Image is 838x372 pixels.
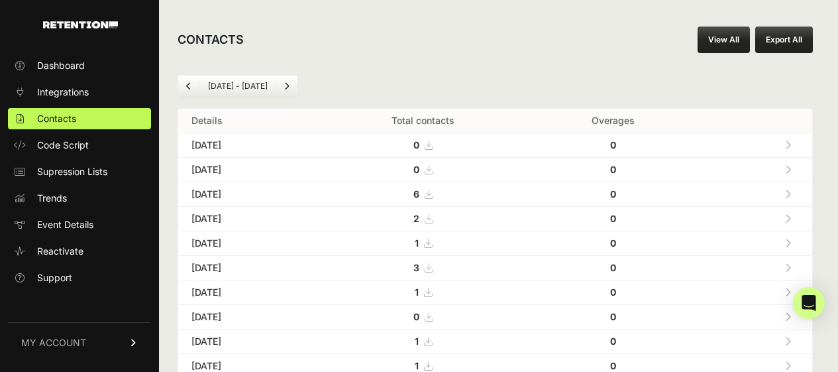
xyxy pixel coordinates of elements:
[316,109,530,133] th: Total contacts
[610,188,616,200] strong: 0
[610,360,616,371] strong: 0
[37,86,89,99] span: Integrations
[178,256,316,280] td: [DATE]
[178,133,316,158] td: [DATE]
[413,213,433,224] a: 2
[413,213,419,224] strong: 2
[37,218,93,231] span: Event Details
[178,231,316,256] td: [DATE]
[8,322,151,363] a: MY ACCOUNT
[8,55,151,76] a: Dashboard
[37,112,76,125] span: Contacts
[415,360,419,371] strong: 1
[8,135,151,156] a: Code Script
[8,82,151,103] a: Integrations
[413,262,419,273] strong: 3
[178,109,316,133] th: Details
[37,165,107,178] span: Supression Lists
[610,213,616,224] strong: 0
[415,237,432,249] a: 1
[37,271,72,284] span: Support
[413,139,419,151] strong: 0
[413,164,419,175] strong: 0
[530,109,696,133] th: Overages
[8,108,151,129] a: Contacts
[37,192,67,205] span: Trends
[415,237,419,249] strong: 1
[199,81,276,92] li: [DATE] - [DATE]
[610,164,616,175] strong: 0
[178,31,244,49] h2: CONTACTS
[37,245,83,258] span: Reactivate
[178,305,316,330] td: [DATE]
[610,237,616,249] strong: 0
[413,188,419,200] strong: 6
[8,267,151,288] a: Support
[8,161,151,182] a: Supression Lists
[178,182,316,207] td: [DATE]
[413,262,433,273] a: 3
[178,158,316,182] td: [DATE]
[178,76,199,97] a: Previous
[415,286,432,298] a: 1
[276,76,297,97] a: Next
[793,287,825,319] div: Open Intercom Messenger
[610,286,616,298] strong: 0
[610,262,616,273] strong: 0
[698,27,750,53] a: View All
[178,330,316,354] td: [DATE]
[37,139,89,152] span: Code Script
[43,21,118,29] img: Retention.com
[413,188,433,200] a: 6
[415,360,432,371] a: 1
[21,336,86,349] span: MY ACCOUNT
[178,280,316,305] td: [DATE]
[610,139,616,151] strong: 0
[178,207,316,231] td: [DATE]
[755,27,813,53] button: Export All
[610,311,616,322] strong: 0
[8,188,151,209] a: Trends
[8,241,151,262] a: Reactivate
[610,336,616,347] strong: 0
[415,336,419,347] strong: 1
[415,286,419,298] strong: 1
[413,311,419,322] strong: 0
[37,59,85,72] span: Dashboard
[8,214,151,235] a: Event Details
[415,336,432,347] a: 1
